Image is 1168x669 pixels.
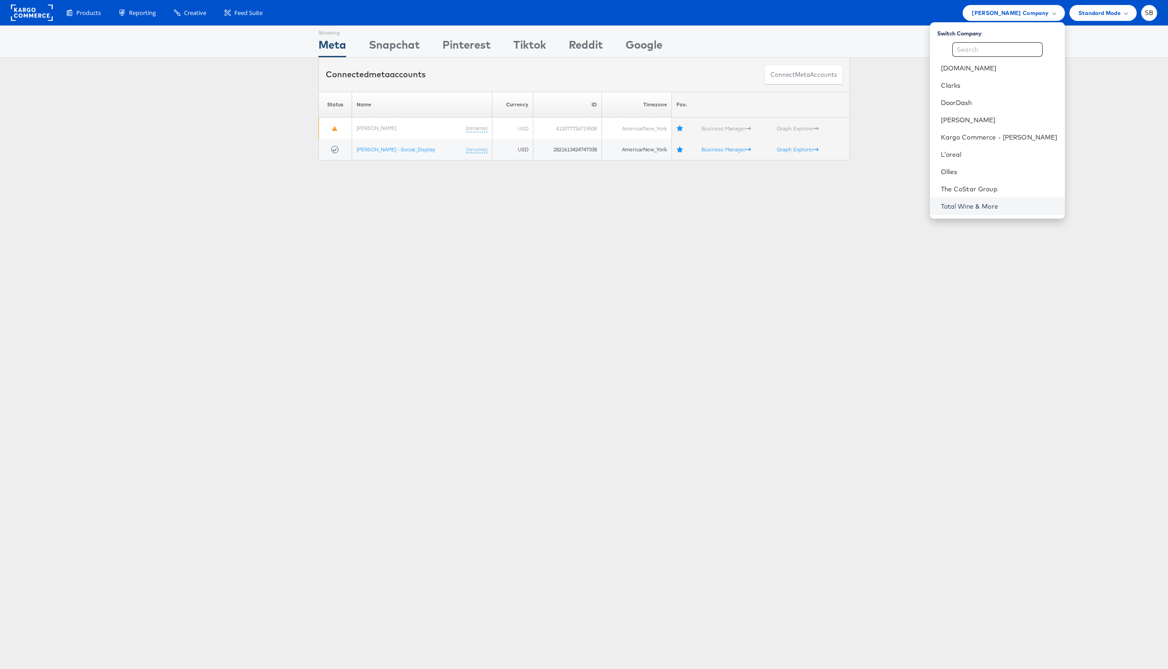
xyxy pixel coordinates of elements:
div: Pinterest [442,37,491,57]
a: (rename) [466,125,487,132]
a: Kargo Commerce - [PERSON_NAME] [941,133,1058,142]
th: Currency [492,92,533,118]
span: Products [76,9,101,17]
span: Feed Suite [234,9,263,17]
a: Graph Explorer [777,125,819,132]
td: USD [492,139,533,160]
div: Meta [318,37,346,57]
td: USD [492,118,533,139]
span: SB [1145,10,1153,16]
a: Clarks [941,81,1058,90]
th: ID [533,92,601,118]
a: Total Wine & More [941,202,1058,211]
input: Search [952,42,1043,57]
a: [PERSON_NAME] - Social_Display [357,146,435,153]
div: Switch Company [937,26,1065,37]
span: Reporting [129,9,156,17]
span: [PERSON_NAME] Company [972,8,1049,18]
a: [PERSON_NAME] [357,125,396,131]
td: America/New_York [601,139,671,160]
div: Tiktok [513,37,546,57]
div: Google [626,37,662,57]
span: meta [795,70,810,79]
div: Reddit [569,37,603,57]
span: Creative [184,9,206,17]
a: Business Manager [701,146,751,153]
th: Timezone [601,92,671,118]
a: Ollies [941,167,1058,176]
a: L'oreal [941,150,1058,159]
div: Showing [318,26,346,37]
a: [DOMAIN_NAME] [941,64,1058,73]
td: 2821613424747338 [533,139,601,160]
td: 412077726719508 [533,118,601,139]
a: Business Manager [701,125,751,132]
th: Status [318,92,352,118]
a: DoorDash [941,98,1058,107]
div: Snapchat [369,37,420,57]
a: (rename) [466,146,487,154]
th: Name [352,92,492,118]
a: The CoStar Group [941,185,1058,194]
span: Standard Mode [1079,8,1121,18]
a: [PERSON_NAME] [941,115,1058,125]
td: America/New_York [601,118,671,139]
div: Connected accounts [326,69,426,80]
a: Graph Explorer [777,146,819,153]
button: ConnectmetaAccounts [765,65,843,85]
span: meta [369,69,390,80]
